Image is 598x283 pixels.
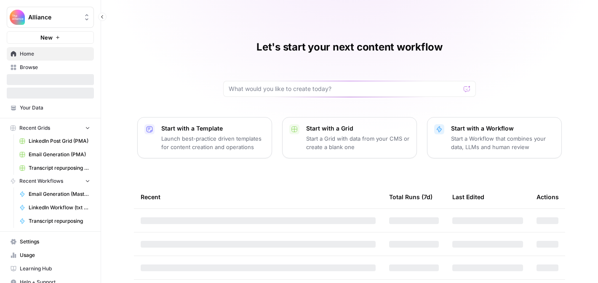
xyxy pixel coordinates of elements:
div: Recent [141,185,376,208]
button: New [7,31,94,44]
a: Learning Hub [7,262,94,275]
p: Start a Workflow that combines your data, LLMs and human review [451,134,555,151]
span: LinkedIn Workflow (txt files) [29,204,90,211]
div: Actions [537,185,559,208]
span: Home [20,50,90,58]
a: LinkedIn Workflow (txt files) [16,201,94,214]
span: Transcript repurposing (CSC) [29,164,90,172]
img: Alliance Logo [10,10,25,25]
button: Start with a GridStart a Grid with data from your CMS or create a blank one [282,117,417,158]
h1: Let's start your next content workflow [256,40,443,54]
p: Start a Grid with data from your CMS or create a blank one [306,134,410,151]
button: Workspace: Alliance [7,7,94,28]
input: What would you like to create today? [229,85,460,93]
a: Home [7,47,94,61]
p: Start with a Template [161,124,265,133]
span: Settings [20,238,90,246]
button: Recent Grids [7,122,94,134]
a: Email Generation (PMA) [16,148,94,161]
div: Total Runs (7d) [389,185,432,208]
span: Learning Hub [20,265,90,272]
a: Email Generation (Master) [16,187,94,201]
button: Start with a WorkflowStart a Workflow that combines your data, LLMs and human review [427,117,562,158]
p: Start with a Workflow [451,124,555,133]
a: LinkedIn Post Grid (PMA) [16,134,94,148]
span: Email Generation (PMA) [29,151,90,158]
span: Recent Workflows [19,177,63,185]
span: Email Generation (Master) [29,190,90,198]
span: Alliance [28,13,79,21]
span: Browse [20,64,90,71]
span: New [40,33,53,42]
span: Your Data [20,104,90,112]
a: Your Data [7,101,94,115]
span: Recent Grids [19,124,50,132]
a: Usage [7,248,94,262]
button: Recent Workflows [7,175,94,187]
a: Browse [7,61,94,74]
button: Start with a TemplateLaunch best-practice driven templates for content creation and operations [137,117,272,158]
div: Last Edited [452,185,484,208]
span: Usage [20,251,90,259]
span: LinkedIn Post Grid (PMA) [29,137,90,145]
a: Transcript repurposing (CSC) [16,161,94,175]
a: Transcript repurposing [16,214,94,228]
p: Launch best-practice driven templates for content creation and operations [161,134,265,151]
p: Start with a Grid [306,124,410,133]
a: Settings [7,235,94,248]
span: Transcript repurposing [29,217,90,225]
